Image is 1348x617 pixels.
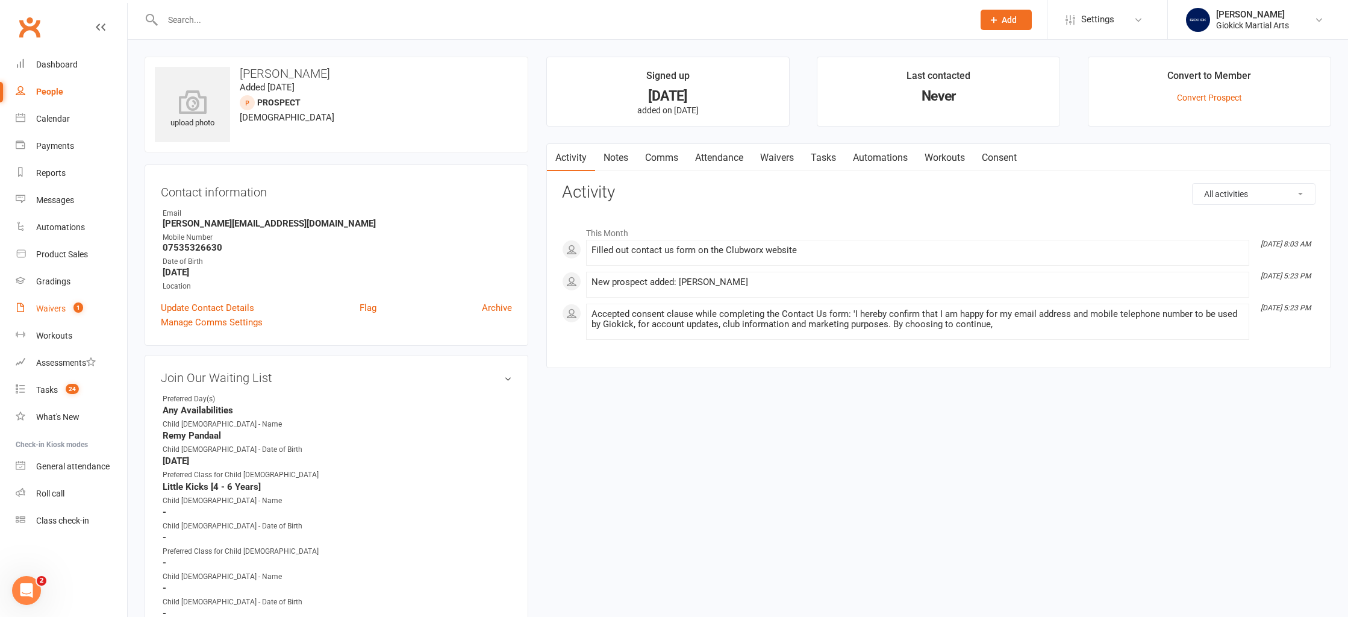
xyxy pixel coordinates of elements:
a: Activity [547,144,595,172]
strong: - [163,507,512,518]
div: Preferred Class for Child [DEMOGRAPHIC_DATA] [163,469,319,481]
div: Workouts [36,331,72,340]
i: [DATE] 8:03 AM [1261,240,1311,248]
time: Added [DATE] [240,82,295,93]
p: added on [DATE] [558,105,778,115]
a: Automations [16,214,127,241]
div: General attendance [36,462,110,471]
div: Accepted consent clause while completing the Contact Us form: 'I hereby confirm that I am happy f... [591,309,1244,330]
i: [DATE] 5:23 PM [1261,304,1311,312]
h3: [PERSON_NAME] [155,67,518,80]
a: Clubworx [14,12,45,42]
h3: Contact information [161,181,512,199]
strong: Remy Pandaal [163,430,512,441]
strong: - [163,532,512,543]
div: Mobile Number [163,232,512,243]
a: Flag [360,301,376,315]
a: Payments [16,133,127,160]
div: Child [DEMOGRAPHIC_DATA] - Name [163,419,282,430]
a: Tasks 24 [16,377,127,404]
span: 1 [73,302,83,313]
div: Dashboard [36,60,78,69]
i: [DATE] 5:23 PM [1261,272,1311,280]
span: Settings [1081,6,1114,33]
a: Assessments [16,349,127,377]
h3: Join Our Waiting List [161,371,512,384]
strong: 07535326630 [163,242,512,253]
div: Tasks [36,385,58,395]
span: [DEMOGRAPHIC_DATA] [240,112,334,123]
div: upload photo [155,90,230,130]
h3: Activity [562,183,1315,202]
div: Preferred Class for Child [DEMOGRAPHIC_DATA] [163,546,319,557]
iframe: Intercom live chat [12,576,41,605]
a: General attendance kiosk mode [16,453,127,480]
div: Filled out contact us form on the Clubworx website [591,245,1244,255]
div: Never [828,90,1049,102]
a: Update Contact Details [161,301,254,315]
a: Automations [844,144,916,172]
a: Roll call [16,480,127,507]
a: Convert Prospect [1177,93,1242,102]
div: Child [DEMOGRAPHIC_DATA] - Date of Birth [163,521,302,532]
strong: Any Availabilities [163,405,512,416]
div: Class check-in [36,516,89,525]
a: What's New [16,404,127,431]
div: Waivers [36,304,66,313]
strong: Little Kicks [4 - 6 Years] [163,481,512,492]
div: New prospect added: [PERSON_NAME] [591,277,1244,287]
strong: [PERSON_NAME][EMAIL_ADDRESS][DOMAIN_NAME] [163,218,512,229]
a: Workouts [16,322,127,349]
strong: - [163,583,512,594]
strong: [DATE] [163,456,512,466]
div: [PERSON_NAME] [1216,9,1289,20]
a: Manage Comms Settings [161,315,263,330]
a: Product Sales [16,241,127,268]
a: Attendance [687,144,752,172]
a: Waivers [752,144,802,172]
span: Add [1002,15,1017,25]
span: 2 [37,576,46,586]
a: Consent [973,144,1025,172]
div: Child [DEMOGRAPHIC_DATA] - Name [163,495,282,507]
div: Child [DEMOGRAPHIC_DATA] - Date of Birth [163,597,302,608]
a: Class kiosk mode [16,507,127,534]
a: People [16,78,127,105]
div: Child [DEMOGRAPHIC_DATA] - Date of Birth [163,444,302,456]
div: People [36,87,63,96]
div: Date of Birth [163,256,512,268]
div: Email [163,208,512,219]
a: Waivers 1 [16,295,127,322]
a: Messages [16,187,127,214]
button: Add [981,10,1032,30]
div: Last contacted [906,68,970,90]
a: Comms [637,144,687,172]
div: Assessments [36,358,96,368]
div: Location [163,281,512,292]
a: Archive [482,301,512,315]
a: Gradings [16,268,127,295]
div: Calendar [36,114,70,124]
span: 24 [66,384,79,394]
div: Child [DEMOGRAPHIC_DATA] - Name [163,571,282,583]
div: Signed up [646,68,690,90]
a: Tasks [802,144,844,172]
snap: prospect [257,98,301,107]
div: What's New [36,412,80,422]
div: Roll call [36,489,64,498]
div: Preferred Day(s) [163,393,262,405]
div: Messages [36,195,74,205]
img: thumb_image1695682096.png [1186,8,1210,32]
strong: - [163,557,512,568]
div: Convert to Member [1167,68,1251,90]
a: Calendar [16,105,127,133]
div: Reports [36,168,66,178]
div: Automations [36,222,85,232]
div: Product Sales [36,249,88,259]
a: Dashboard [16,51,127,78]
a: Workouts [916,144,973,172]
li: This Month [562,221,1315,240]
a: Reports [16,160,127,187]
strong: [DATE] [163,267,512,278]
div: Gradings [36,277,70,286]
